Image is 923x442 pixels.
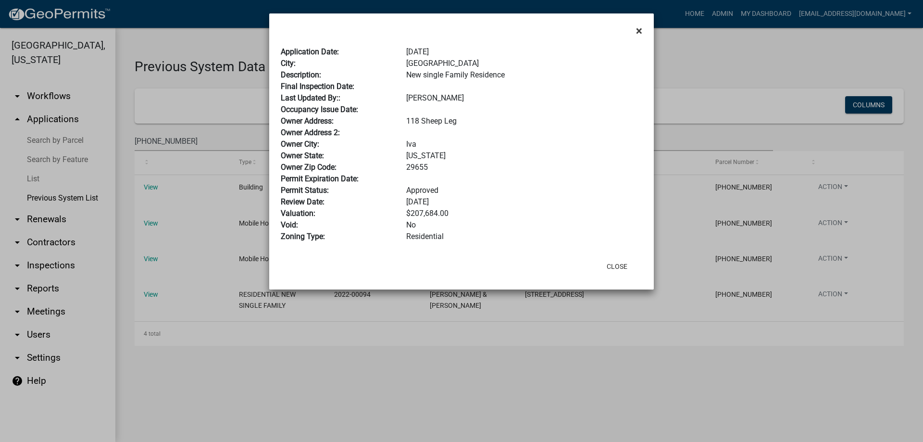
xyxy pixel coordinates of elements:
[399,46,649,58] div: [DATE]
[281,151,324,160] b: Owner State:
[281,220,298,229] b: Void:
[399,162,649,173] div: 29655
[399,115,649,127] div: 118 Sheep Leg
[281,209,315,218] b: Valuation:
[636,24,642,38] span: ×
[399,219,649,231] div: No
[281,128,340,137] b: Owner Address 2:
[281,186,329,195] b: Permit Status:
[281,82,354,91] b: Final Inspection Date:
[399,69,649,81] div: New single Family Residence
[281,232,325,241] b: Zoning Type:
[399,231,649,242] div: Residential
[281,105,358,114] b: Occupancy Issue Date:
[281,59,296,68] b: City:
[281,47,339,56] b: Application Date:
[399,92,649,104] div: [PERSON_NAME]
[399,139,649,150] div: Iva
[281,163,337,172] b: Owner Zip Code:
[599,258,635,275] button: Close
[281,70,321,79] b: Description:
[399,58,649,69] div: [GEOGRAPHIC_DATA]
[399,196,649,208] div: [DATE]
[281,116,334,126] b: Owner Address:
[281,197,324,206] b: Review Date:
[281,139,319,149] b: Owner City:
[399,208,649,219] div: $207,684.00
[628,17,650,44] button: Close
[399,150,649,162] div: [US_STATE]
[281,93,340,102] b: Last Updated By::
[281,174,359,183] b: Permit Expiration Date:
[399,185,649,196] div: Approved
